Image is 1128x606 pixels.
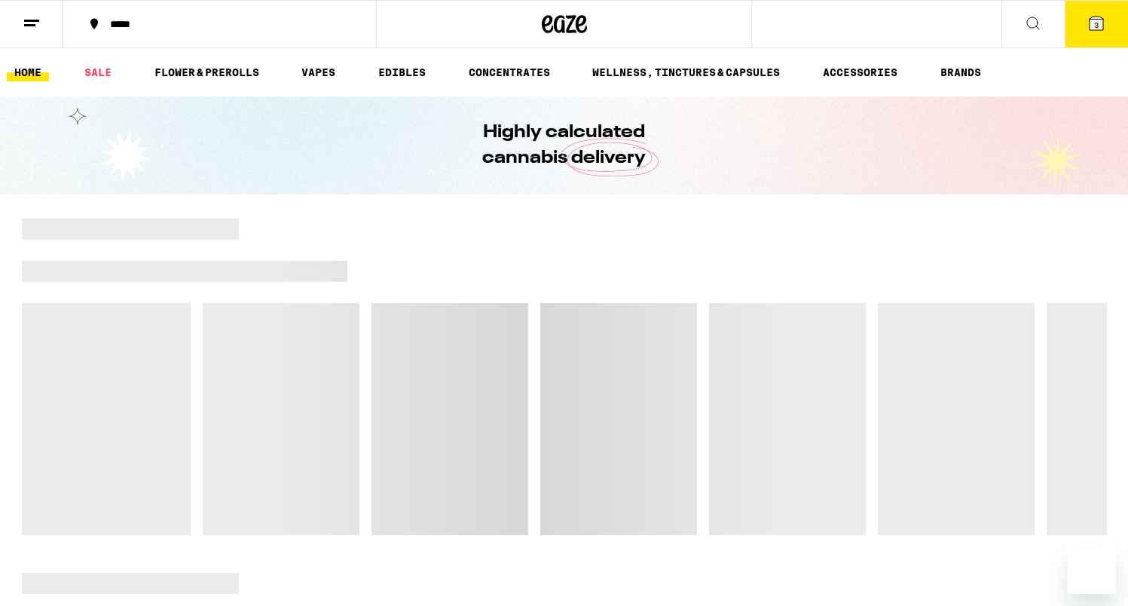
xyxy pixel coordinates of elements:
[1065,1,1128,47] button: 3
[815,63,905,81] a: ACCESSORIES
[371,63,433,81] a: EDIBLES
[1094,20,1099,29] span: 3
[585,63,787,81] a: WELLNESS, TINCTURES & CAPSULES
[77,63,119,81] a: SALE
[933,63,989,81] a: BRANDS
[461,63,558,81] a: CONCENTRATES
[440,120,689,171] h1: Highly calculated cannabis delivery
[7,63,49,81] a: HOME
[294,63,343,81] a: VAPES
[147,63,267,81] a: FLOWER & PREROLLS
[1068,546,1116,594] iframe: Button to launch messaging window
